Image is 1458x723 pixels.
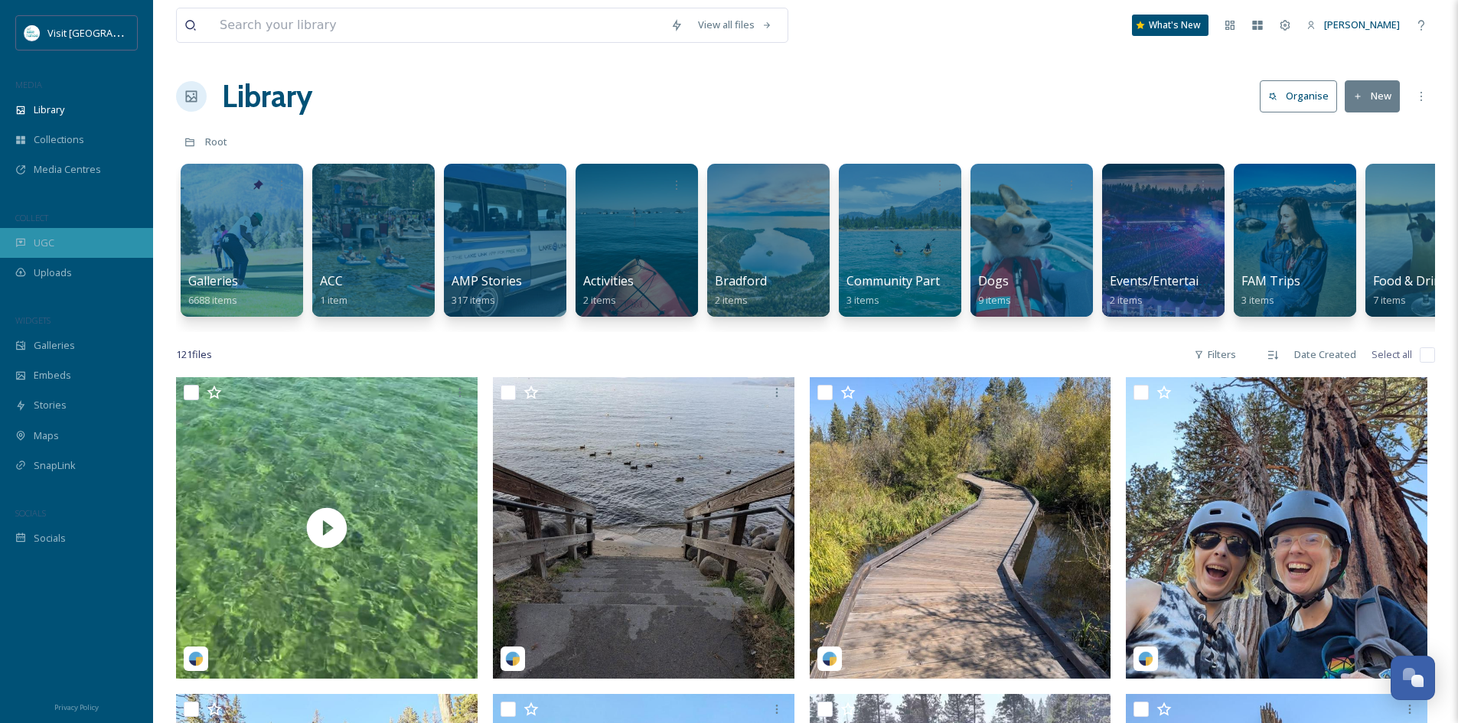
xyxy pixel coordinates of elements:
span: Media Centres [34,162,101,177]
a: Galleries6688 items [188,274,238,307]
a: Privacy Policy [54,697,99,715]
a: Community Partner3 items [846,274,960,307]
a: Root [205,132,227,151]
span: 2 items [715,293,748,307]
span: Collections [34,132,84,147]
span: 1 item [320,293,347,307]
span: SnapLink [34,458,76,473]
a: Food & Drink7 items [1373,274,1448,307]
span: [PERSON_NAME] [1324,18,1400,31]
span: 3 items [846,293,879,307]
img: thisaprilfools-18071089829465920.jpeg [810,377,1111,679]
span: Privacy Policy [54,702,99,712]
button: New [1345,80,1400,112]
span: Visit [GEOGRAPHIC_DATA] [47,25,166,40]
img: snapsea-logo.png [505,651,520,666]
span: 2 items [583,293,616,307]
img: thisaprilfools-18235792945289648.jpeg [493,377,794,679]
input: Search your library [212,8,663,42]
div: Date Created [1287,340,1364,370]
img: thisaprilfools-18096359077659983.jpeg [1126,377,1427,679]
span: Events/Entertainment [1110,272,1236,289]
span: Maps [34,428,59,443]
div: Filters [1186,340,1244,370]
span: ACC [320,272,343,289]
span: Root [205,135,227,148]
span: WIDGETS [15,314,51,326]
span: Embeds [34,368,71,383]
span: MEDIA [15,79,42,90]
a: Library [222,73,312,119]
span: 3 items [1241,293,1274,307]
span: Community Partner [846,272,960,289]
img: thumbnail [176,377,478,679]
a: FAM Trips3 items [1241,274,1300,307]
a: Bradford2 items [715,274,767,307]
a: View all files [690,10,780,40]
span: Food & Drink [1373,272,1448,289]
span: Galleries [34,338,75,353]
span: 6688 items [188,293,237,307]
img: download.jpeg [24,25,40,41]
a: AMP Stories317 items [452,274,522,307]
img: snapsea-logo.png [822,651,837,666]
span: AMP Stories [452,272,522,289]
a: Activities2 items [583,274,634,307]
span: 317 items [452,293,495,307]
span: SOCIALS [15,507,46,519]
span: Uploads [34,265,72,280]
img: snapsea-logo.png [1138,651,1153,666]
span: Library [34,103,64,117]
span: COLLECT [15,212,48,223]
a: ACC1 item [320,274,347,307]
span: UGC [34,236,54,250]
span: Bradford [715,272,767,289]
a: Organise [1260,80,1345,112]
button: Open Chat [1391,656,1435,700]
a: [PERSON_NAME] [1299,10,1407,40]
span: 121 file s [176,347,212,362]
span: Socials [34,531,66,546]
span: 2 items [1110,293,1143,307]
span: Activities [583,272,634,289]
span: FAM Trips [1241,272,1300,289]
img: snapsea-logo.png [188,651,204,666]
span: 9 items [978,293,1011,307]
button: Organise [1260,80,1337,112]
span: Galleries [188,272,238,289]
span: Select all [1372,347,1412,362]
span: Dogs [978,272,1009,289]
a: What's New [1132,15,1208,36]
span: Stories [34,398,67,412]
a: Dogs9 items [978,274,1011,307]
span: 7 items [1373,293,1406,307]
a: Events/Entertainment2 items [1110,274,1236,307]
